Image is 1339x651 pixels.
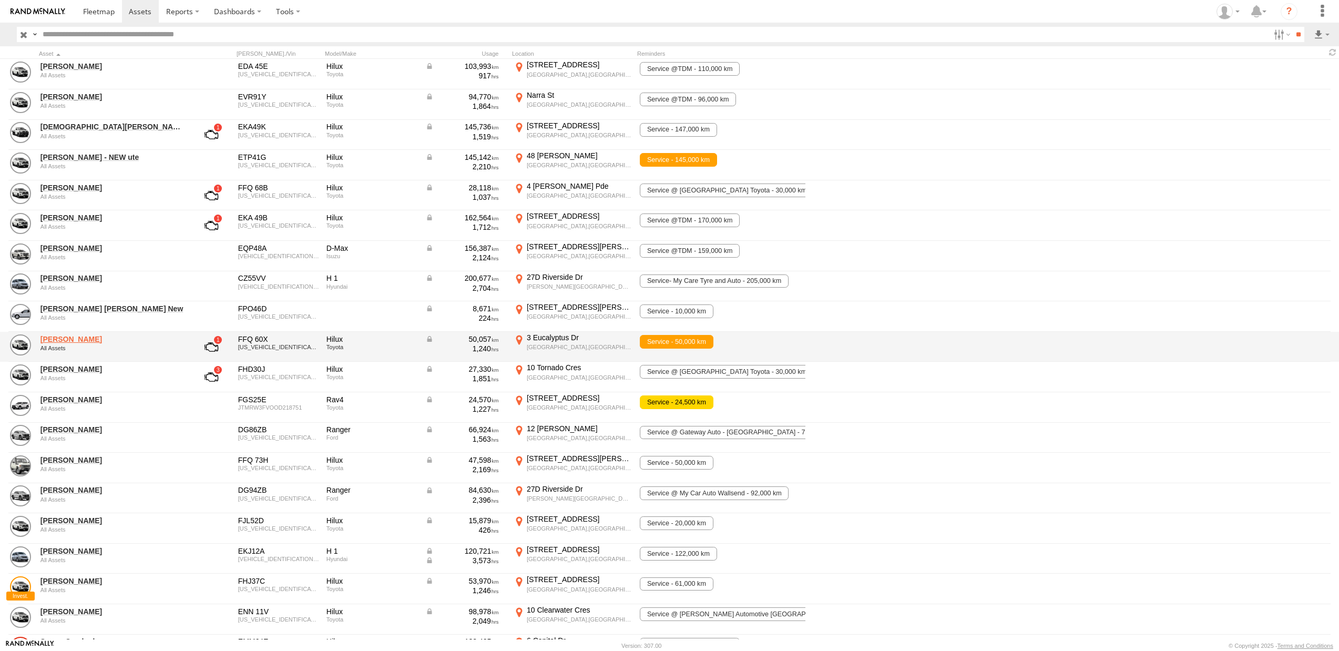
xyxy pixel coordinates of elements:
div: [STREET_ADDRESS] [527,545,631,554]
div: [STREET_ADDRESS] [527,514,631,524]
div: MNACMFE90PW277818 [238,495,319,502]
div: 183,425 [425,637,499,646]
span: Service - 10,000 km [640,304,713,318]
div: FGS25E [238,395,319,404]
div: © Copyright 2025 - [1229,643,1333,649]
div: 10 Clearwater Cres [527,605,631,615]
div: 2,049 [425,616,499,626]
a: View Asset Details [10,152,31,174]
div: undefined [40,284,185,291]
div: Reminders [637,50,805,57]
label: Click to View Current Location [512,211,633,240]
span: Service @ Waites Automotive Port Mac - 106,000 km [640,607,887,621]
div: Toyota [326,71,418,77]
div: EKA 49B [238,213,319,222]
div: [PERSON_NAME]./Vin [237,50,321,57]
div: JTMRW3FVOOD218751 [238,404,319,411]
div: Location [512,50,633,57]
div: 1,712 [425,222,499,232]
span: Service @ Cardiff Toyota - 30,000 km [640,184,813,197]
a: [PERSON_NAME] [40,183,185,192]
div: 12 [PERSON_NAME] [527,424,631,433]
div: Data from Vehicle CANbus [425,243,499,253]
div: EDA 45E [238,62,319,71]
div: [GEOGRAPHIC_DATA],[GEOGRAPHIC_DATA] [527,313,631,320]
div: Ford [326,434,418,441]
div: Version: 307.00 [621,643,661,649]
label: Click to View Current Location [512,484,633,513]
a: View Asset Details [10,425,31,446]
div: MR0KA3CD906821196 [238,313,319,320]
span: Service @TDM - 159,000 km [640,244,740,258]
div: MR0KA3CD701215182 [238,344,319,350]
label: Click to View Current Location [512,272,633,301]
div: MR0JA3DD200353728 [238,586,319,592]
div: 1,563 [425,434,499,444]
div: Toyota [326,616,418,623]
div: [GEOGRAPHIC_DATA],[GEOGRAPHIC_DATA] [527,131,631,139]
div: undefined [40,163,185,169]
div: Ford [326,495,418,502]
div: Hilux [326,92,418,101]
div: 2,704 [425,283,499,293]
span: Service - 24,500 km [640,395,713,409]
a: View Asset Details [10,62,31,83]
div: [GEOGRAPHIC_DATA],[GEOGRAPHIC_DATA] [527,434,631,442]
div: Data from Vehicle CANbus [425,607,499,616]
div: 48 [PERSON_NAME] [527,151,631,160]
div: [STREET_ADDRESS] [527,211,631,221]
a: [PERSON_NAME] [PERSON_NAME] New [40,304,185,313]
div: Ranger [326,485,418,495]
a: [PERSON_NAME] [40,425,185,434]
div: Hilux [326,334,418,344]
span: Service- My Care Tyre and Auto - 205,000 km [640,274,788,288]
a: View Asset with Fault/s [192,213,231,238]
div: 2,396 [425,495,499,505]
div: undefined [40,72,185,78]
div: [STREET_ADDRESS] [527,393,631,403]
span: Service @TDM - 96,000 km [640,93,736,106]
div: undefined [40,466,185,472]
div: Data from Vehicle CANbus [425,213,499,222]
label: Click to View Current Location [512,393,633,422]
div: EVR91Y [238,92,319,101]
div: Hilux [326,122,418,131]
div: KMFWBX7KMMU166096 [238,556,319,562]
div: EKA49K [238,122,319,131]
div: 1,240 [425,344,499,353]
div: undefined [40,526,185,533]
a: View Asset Details [10,455,31,476]
span: Service - 50,000 km [640,456,713,470]
div: Toyota [326,374,418,380]
div: Data from Vehicle CANbus [425,364,499,374]
div: [STREET_ADDRESS] [527,60,631,69]
div: undefined [40,345,185,351]
span: Service @TDM - 110,000 km [640,62,740,76]
label: Click to View Current Location [512,363,633,391]
div: 4 [PERSON_NAME] Pde [527,181,631,191]
a: Visit our Website [6,640,54,651]
label: Click to View Current Location [512,333,633,361]
span: Service - 122,000 km [640,547,717,561]
a: View Asset Details [10,92,31,113]
div: Hilux [326,213,418,222]
div: [GEOGRAPHIC_DATA],[GEOGRAPHIC_DATA] [527,101,631,108]
div: undefined [40,617,185,624]
span: Refresh [1326,47,1339,57]
div: FFQ 60X [238,334,319,344]
a: [PERSON_NAME] - NEW ute [40,152,185,162]
a: [PERSON_NAME] [40,607,185,616]
div: [GEOGRAPHIC_DATA],[GEOGRAPHIC_DATA] [527,71,631,78]
a: [PERSON_NAME] [40,576,185,586]
label: Click to View Current Location [512,514,633,543]
div: [GEOGRAPHIC_DATA],[GEOGRAPHIC_DATA] [527,252,631,260]
a: View Asset Details [10,122,31,143]
div: DG94ZB [238,485,319,495]
div: undefined [40,375,185,381]
div: Toyota [326,586,418,592]
a: View Asset Details [10,273,31,294]
div: undefined [40,103,185,109]
a: View Asset with Fault/s [192,183,231,208]
div: undefined [40,405,185,412]
div: 1,246 [425,586,499,595]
